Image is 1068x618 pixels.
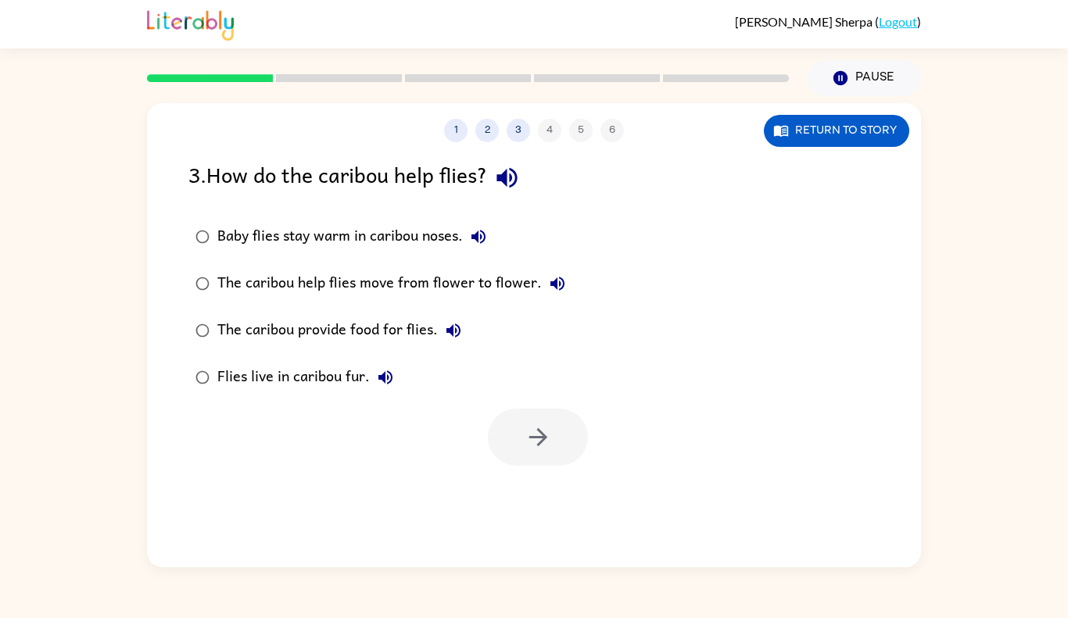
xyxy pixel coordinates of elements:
button: The caribou help flies move from flower to flower. [542,268,573,299]
img: Literably [147,6,234,41]
div: The caribou provide food for flies. [217,315,469,346]
button: 3 [507,119,530,142]
div: The caribou help flies move from flower to flower. [217,268,573,299]
button: Flies live in caribou fur. [370,362,401,393]
div: 3 . How do the caribou help flies? [188,158,880,198]
span: [PERSON_NAME] Sherpa [735,14,875,29]
button: 1 [444,119,468,142]
a: Logout [879,14,917,29]
button: The caribou provide food for flies. [438,315,469,346]
div: ( ) [735,14,921,29]
div: Flies live in caribou fur. [217,362,401,393]
div: Baby flies stay warm in caribou noses. [217,221,494,252]
button: 2 [475,119,499,142]
button: Baby flies stay warm in caribou noses. [463,221,494,252]
button: Pause [808,60,921,96]
button: Return to story [764,115,909,147]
